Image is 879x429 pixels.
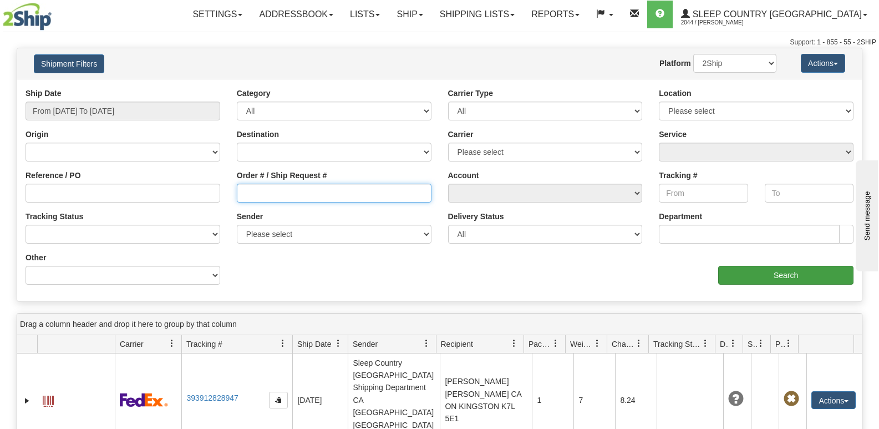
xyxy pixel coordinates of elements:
[728,391,744,407] span: Unknown
[751,334,770,353] a: Shipment Issues filter column settings
[269,392,288,408] button: Copy to clipboard
[431,1,523,28] a: Shipping lists
[34,54,104,73] button: Shipment Filters
[448,129,474,140] label: Carrier
[765,184,853,203] input: To
[297,339,331,350] span: Ship Date
[659,88,691,99] label: Location
[3,38,876,47] div: Support: 1 - 855 - 55 - 2SHIP
[523,1,588,28] a: Reports
[779,334,798,353] a: Pickup Status filter column settings
[659,184,748,203] input: From
[748,339,757,350] span: Shipment Issues
[801,54,845,73] button: Actions
[448,170,479,181] label: Account
[17,314,862,335] div: grid grouping header
[681,17,764,28] span: 2044 / [PERSON_NAME]
[775,339,785,350] span: Pickup Status
[570,339,593,350] span: Weight
[588,334,607,353] a: Weight filter column settings
[120,339,144,350] span: Carrier
[659,170,697,181] label: Tracking #
[690,9,862,19] span: Sleep Country [GEOGRAPHIC_DATA]
[653,339,702,350] span: Tracking Status
[184,1,251,28] a: Settings
[448,88,493,99] label: Carrier Type
[237,129,279,140] label: Destination
[26,170,81,181] label: Reference / PO
[26,252,46,263] label: Other
[720,339,729,350] span: Delivery Status
[724,334,743,353] a: Delivery Status filter column settings
[659,58,691,69] label: Platform
[273,334,292,353] a: Tracking # filter column settings
[186,393,238,402] a: 393912828947
[505,334,524,353] a: Recipient filter column settings
[659,211,702,222] label: Department
[784,391,799,407] span: Pickup Not Assigned
[718,266,853,285] input: Search
[353,339,378,350] span: Sender
[26,211,83,222] label: Tracking Status
[26,129,48,140] label: Origin
[417,334,436,353] a: Sender filter column settings
[251,1,342,28] a: Addressbook
[186,339,222,350] span: Tracking #
[8,9,103,18] div: Send message
[811,391,856,409] button: Actions
[546,334,565,353] a: Packages filter column settings
[629,334,648,353] a: Charge filter column settings
[43,391,54,408] a: Label
[237,170,327,181] label: Order # / Ship Request #
[329,334,348,353] a: Ship Date filter column settings
[441,339,473,350] span: Recipient
[612,339,635,350] span: Charge
[659,129,687,140] label: Service
[237,88,271,99] label: Category
[237,211,263,222] label: Sender
[448,211,504,222] label: Delivery Status
[696,334,715,353] a: Tracking Status filter column settings
[388,1,431,28] a: Ship
[673,1,876,28] a: Sleep Country [GEOGRAPHIC_DATA] 2044 / [PERSON_NAME]
[853,158,878,271] iframe: chat widget
[120,393,168,407] img: 2 - FedEx Express®
[22,395,33,406] a: Expand
[26,88,62,99] label: Ship Date
[162,334,181,353] a: Carrier filter column settings
[3,3,52,31] img: logo2044.jpg
[529,339,552,350] span: Packages
[342,1,388,28] a: Lists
